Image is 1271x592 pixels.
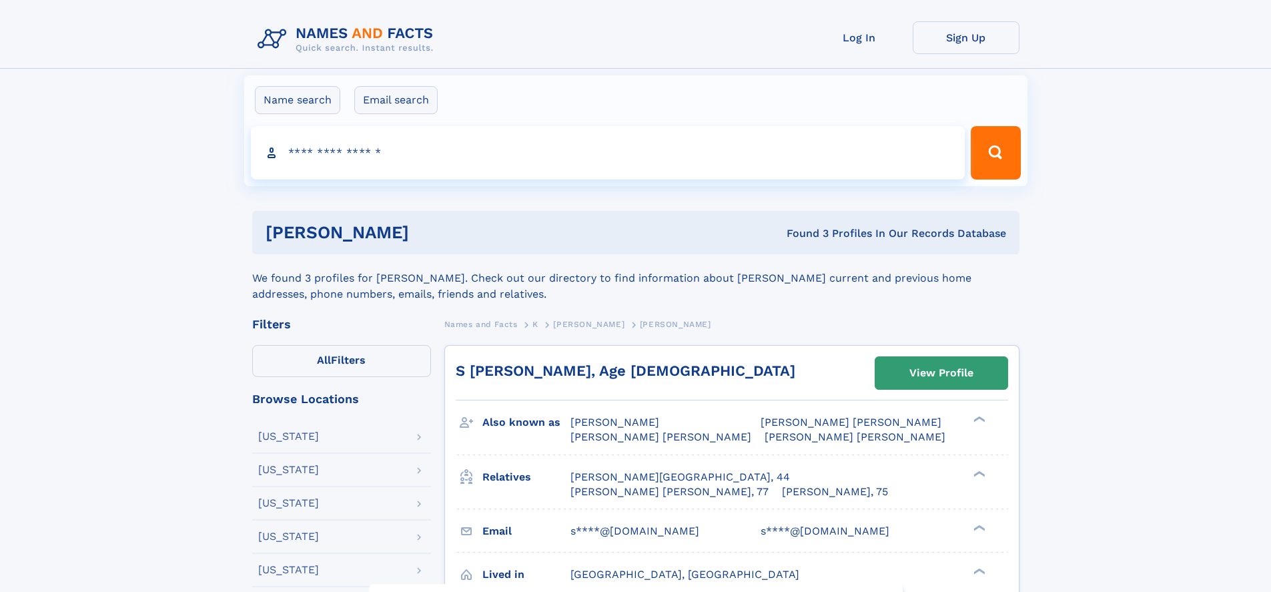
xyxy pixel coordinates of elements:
[258,565,319,575] div: [US_STATE]
[640,320,711,329] span: [PERSON_NAME]
[252,254,1019,302] div: We found 3 profiles for [PERSON_NAME]. Check out our directory to find information about [PERSON_...
[252,345,431,377] label: Filters
[553,316,624,332] a: [PERSON_NAME]
[482,466,570,489] h3: Relatives
[456,362,795,379] a: S [PERSON_NAME], Age [DEMOGRAPHIC_DATA]
[255,86,340,114] label: Name search
[532,320,538,329] span: K
[532,316,538,332] a: K
[570,568,799,581] span: [GEOGRAPHIC_DATA], [GEOGRAPHIC_DATA]
[252,393,431,405] div: Browse Locations
[761,416,941,428] span: [PERSON_NAME] [PERSON_NAME]
[970,523,986,532] div: ❯
[252,21,444,57] img: Logo Names and Facts
[553,320,624,329] span: [PERSON_NAME]
[598,226,1006,241] div: Found 3 Profiles In Our Records Database
[970,415,986,424] div: ❯
[258,465,319,475] div: [US_STATE]
[482,563,570,586] h3: Lived in
[765,430,945,443] span: [PERSON_NAME] [PERSON_NAME]
[251,126,965,180] input: search input
[252,318,431,330] div: Filters
[482,520,570,543] h3: Email
[266,224,598,241] h1: [PERSON_NAME]
[570,470,790,485] a: [PERSON_NAME][GEOGRAPHIC_DATA], 44
[570,485,769,499] a: [PERSON_NAME] [PERSON_NAME], 77
[354,86,438,114] label: Email search
[806,21,913,54] a: Log In
[971,126,1020,180] button: Search Button
[444,316,518,332] a: Names and Facts
[570,430,751,443] span: [PERSON_NAME] [PERSON_NAME]
[258,431,319,442] div: [US_STATE]
[258,498,319,509] div: [US_STATE]
[782,485,888,499] a: [PERSON_NAME], 75
[258,531,319,542] div: [US_STATE]
[970,567,986,575] div: ❯
[317,354,331,366] span: All
[970,469,986,478] div: ❯
[482,411,570,434] h3: Also known as
[913,21,1019,54] a: Sign Up
[909,358,973,388] div: View Profile
[570,416,659,428] span: [PERSON_NAME]
[875,357,1007,389] a: View Profile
